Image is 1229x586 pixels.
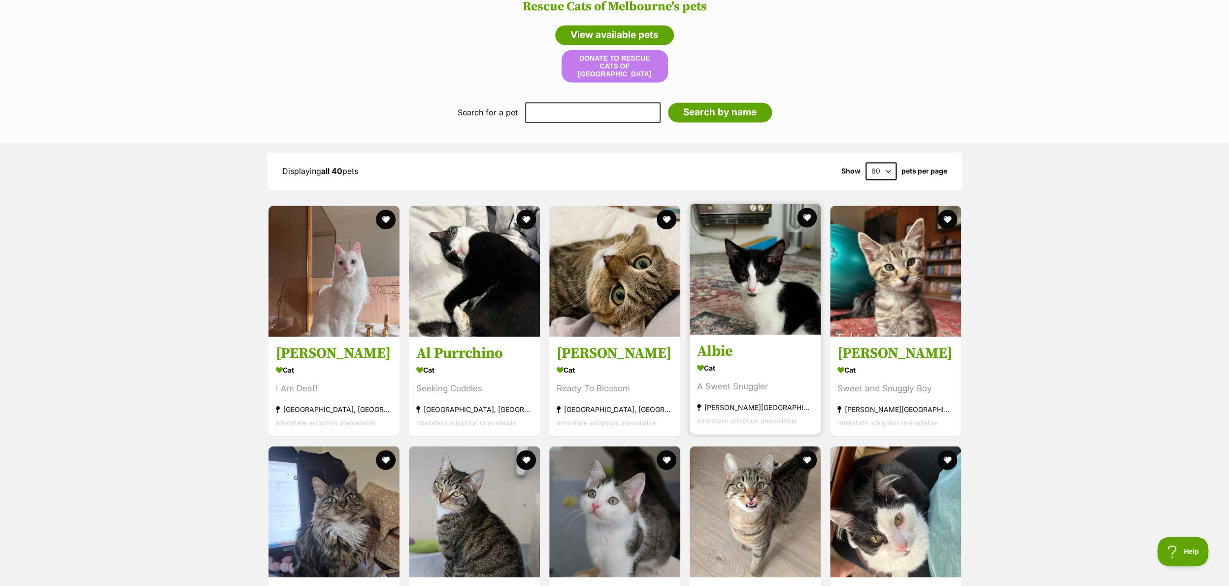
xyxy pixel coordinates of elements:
div: Cat [276,363,392,377]
a: View available pets [555,25,674,45]
button: favourite [937,209,957,229]
img: Wren [690,446,821,577]
button: favourite [937,450,957,470]
img: Alexander [268,206,399,337]
h3: [PERSON_NAME] [837,344,954,363]
div: [GEOGRAPHIC_DATA], [GEOGRAPHIC_DATA] [416,403,532,416]
button: favourite [797,450,817,470]
img: Tabby McTat [830,206,961,337]
button: favourite [376,450,396,470]
a: [PERSON_NAME] Cat I Am Deaf! [GEOGRAPHIC_DATA], [GEOGRAPHIC_DATA] Interstate adoption unavailable... [268,337,399,437]
div: Cat [557,363,673,377]
span: Displaying pets [282,166,358,176]
label: pets per page [901,167,947,175]
a: Al Purrchino Cat Seeking Cuddles [GEOGRAPHIC_DATA], [GEOGRAPHIC_DATA] Interstate adoption unavail... [409,337,540,437]
div: A Sweet Snuggler [697,380,813,393]
strong: all 40 [321,166,342,176]
img: Albie [690,204,821,335]
button: favourite [516,209,536,229]
div: [GEOGRAPHIC_DATA], [GEOGRAPHIC_DATA] [276,403,392,416]
img: Tobin [830,446,961,577]
h3: Albie [697,342,813,361]
a: [PERSON_NAME] Cat Ready To Blossom [GEOGRAPHIC_DATA], [GEOGRAPHIC_DATA] Interstate adoption unava... [549,337,680,437]
div: [GEOGRAPHIC_DATA], [GEOGRAPHIC_DATA] [557,403,673,416]
span: Interstate adoption unavailable [557,418,657,427]
div: Cat [416,363,532,377]
button: favourite [376,209,396,229]
div: [PERSON_NAME][GEOGRAPHIC_DATA] [837,403,954,416]
span: Interstate adoption unavailable [697,416,797,425]
div: Cat [697,361,813,375]
div: [PERSON_NAME][GEOGRAPHIC_DATA] [697,401,813,414]
iframe: Help Scout Beacon - Open [1157,537,1209,566]
div: Ready To Blossom [557,382,673,395]
a: Albie Cat A Sweet Snuggler [PERSON_NAME][GEOGRAPHIC_DATA] Interstate adoption unavailable favourite [690,335,821,435]
input: Search by name [668,103,772,122]
div: Cat [837,363,954,377]
img: Cynthia [268,446,399,577]
div: Seeking Cuddles [416,382,532,395]
h3: [PERSON_NAME] [276,344,392,363]
label: Search for a pet [458,108,518,117]
h3: [PERSON_NAME] [557,344,673,363]
span: Interstate adoption unavailable [837,418,937,427]
button: favourite [797,207,817,227]
button: favourite [516,450,536,470]
a: [PERSON_NAME] Cat Sweet and Snuggly Boy [PERSON_NAME][GEOGRAPHIC_DATA] Interstate adoption unavai... [830,337,961,437]
img: Al Purrchino [409,206,540,337]
h3: Al Purrchino [416,344,532,363]
span: Interstate adoption unavailable [416,418,516,427]
button: favourite [657,450,676,470]
span: Interstate adoption unavailable [276,418,376,427]
div: I Am Deaf! [276,382,392,395]
button: Donate to Rescue Cats of [GEOGRAPHIC_DATA] [562,50,668,82]
img: Hilary [549,206,680,337]
button: favourite [657,209,676,229]
span: Show [841,167,861,175]
img: Stumpy [549,446,680,577]
div: Sweet and Snuggly Boy [837,382,954,395]
img: Honey [409,446,540,577]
